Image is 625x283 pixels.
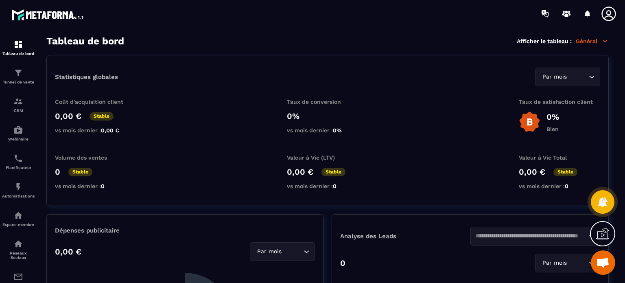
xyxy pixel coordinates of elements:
a: social-networksocial-networkRéseaux Sociaux [2,233,35,266]
p: 0,00 € [287,167,313,177]
p: Espace membre [2,222,35,227]
p: Taux de satisfaction client [519,99,600,105]
p: Stable [90,112,114,121]
a: formationformationCRM [2,90,35,119]
img: logo [11,7,85,22]
p: 0,00 € [55,247,81,257]
p: Statistiques globales [55,73,118,81]
p: Tableau de bord [2,51,35,56]
img: scheduler [13,154,23,163]
p: Tunnel de vente [2,80,35,84]
p: Réseaux Sociaux [2,251,35,260]
span: 0 [101,183,105,189]
img: social-network [13,239,23,249]
p: Analyse des Leads [340,233,470,240]
span: 0 [565,183,568,189]
img: automations [13,211,23,220]
img: b-badge-o.b3b20ee6.svg [519,111,540,133]
p: 0,00 € [55,111,81,121]
span: Par mois [540,259,568,268]
p: 0 [340,258,345,268]
a: formationformationTunnel de vente [2,62,35,90]
a: schedulerschedulerPlanificateur [2,147,35,176]
img: automations [13,125,23,135]
input: Search for option [568,72,587,81]
div: Search for option [250,242,315,261]
p: Webinaire [2,137,35,141]
p: Planificateur [2,165,35,170]
p: Volume des ventes [55,154,136,161]
span: 0% [333,127,342,134]
a: automationsautomationsEspace membre [2,204,35,233]
h3: Tableau de bord [46,35,124,47]
img: email [13,272,23,282]
img: formation [13,39,23,49]
p: vs mois dernier : [287,127,368,134]
img: formation [13,97,23,106]
p: 0 [55,167,60,177]
span: 0 [333,183,337,189]
p: Dépenses publicitaire [55,227,315,234]
a: formationformationTableau de bord [2,33,35,62]
input: Search for option [476,232,587,241]
a: automationsautomationsWebinaire [2,119,35,147]
div: Search for option [535,68,600,86]
p: vs mois dernier : [55,127,136,134]
p: Stable [321,168,345,176]
p: Valeur à Vie (LTV) [287,154,368,161]
p: vs mois dernier : [55,183,136,189]
p: Stable [68,168,92,176]
input: Search for option [568,259,587,268]
p: 0% [287,111,368,121]
img: automations [13,182,23,192]
input: Search for option [283,247,302,256]
span: 0,00 € [101,127,119,134]
p: Stable [553,168,577,176]
span: Par mois [540,72,568,81]
p: CRM [2,108,35,113]
p: Bien [546,126,559,132]
p: 0,00 € [519,167,545,177]
p: Coût d'acquisition client [55,99,136,105]
a: Ouvrir le chat [591,250,615,275]
div: Search for option [535,254,600,272]
span: Par mois [255,247,283,256]
a: automationsautomationsAutomatisations [2,176,35,204]
img: formation [13,68,23,78]
p: Taux de conversion [287,99,368,105]
p: Afficher le tableau : [517,38,572,44]
p: Automatisations [2,194,35,198]
p: Valeur à Vie Total [519,154,600,161]
p: vs mois dernier : [287,183,368,189]
p: Général [576,37,609,45]
p: vs mois dernier : [519,183,600,189]
div: Search for option [470,227,601,246]
p: 0% [546,112,559,122]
